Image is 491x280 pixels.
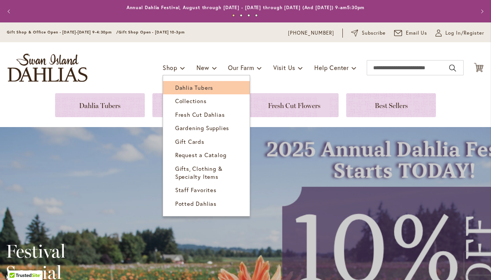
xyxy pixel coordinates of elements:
[127,5,365,10] a: Annual Dahlia Festival, August through [DATE] - [DATE] through [DATE] (And [DATE]) 9-am5:30pm
[7,30,119,35] span: Gift Shop & Office Open - [DATE]-[DATE] 9-4:30pm /
[163,135,250,148] a: Gift Cards
[2,4,17,19] button: Previous
[474,4,489,19] button: Next
[351,29,386,37] a: Subscribe
[406,29,428,37] span: Email Us
[175,111,225,118] span: Fresh Cut Dahlias
[175,84,213,91] span: Dahlia Tubers
[445,29,484,37] span: Log In/Register
[175,165,223,180] span: Gifts, Clothing & Specialty Items
[228,64,254,72] span: Our Farm
[394,29,428,37] a: Email Us
[362,29,386,37] span: Subscribe
[163,64,177,72] span: Shop
[175,186,217,194] span: Staff Favorites
[8,54,87,82] a: store logo
[175,151,226,159] span: Request a Catalog
[175,97,207,105] span: Collections
[255,14,258,17] button: 4 of 4
[288,29,334,37] a: [PHONE_NUMBER]
[196,64,209,72] span: New
[314,64,349,72] span: Help Center
[436,29,484,37] a: Log In/Register
[273,64,295,72] span: Visit Us
[240,14,242,17] button: 2 of 4
[175,200,217,207] span: Potted Dahlias
[232,14,235,17] button: 1 of 4
[247,14,250,17] button: 3 of 4
[175,124,229,132] span: Gardening Supplies
[119,30,185,35] span: Gift Shop Open - [DATE] 10-3pm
